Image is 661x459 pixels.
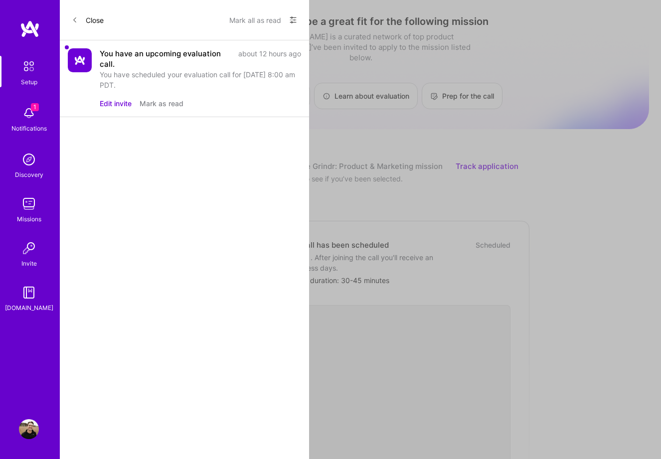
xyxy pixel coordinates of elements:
[229,12,281,28] button: Mark all as read
[19,419,39,439] img: User Avatar
[72,12,104,28] button: Close
[17,214,41,224] div: Missions
[21,77,37,87] div: Setup
[19,194,39,214] img: teamwork
[21,258,37,269] div: Invite
[15,169,43,180] div: Discovery
[140,98,183,109] button: Mark as read
[18,56,39,77] img: setup
[238,48,301,69] div: about 12 hours ago
[68,48,92,72] img: Company Logo
[19,283,39,303] img: guide book
[100,48,232,69] div: You have an upcoming evaluation call.
[19,150,39,169] img: discovery
[20,20,40,38] img: logo
[5,303,53,313] div: [DOMAIN_NAME]
[19,238,39,258] img: Invite
[100,98,132,109] button: Edit invite
[100,69,301,90] div: You have scheduled your evaluation call for [DATE] 8:00 am PDT.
